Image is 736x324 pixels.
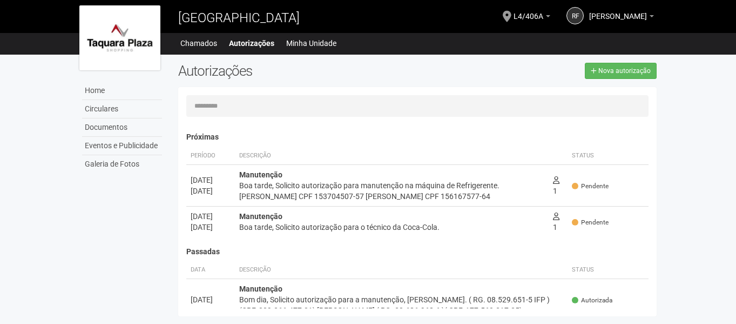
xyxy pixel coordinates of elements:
[186,261,235,279] th: Data
[286,36,336,51] a: Minha Unidade
[566,7,584,24] a: RF
[178,10,300,25] span: [GEOGRAPHIC_DATA]
[514,14,550,22] a: L4/406A
[178,63,409,79] h2: Autorizações
[186,133,649,141] h4: Próximas
[553,212,559,232] span: 1
[568,261,649,279] th: Status
[229,36,274,51] a: Autorizações
[514,2,543,21] span: L4/406A
[568,147,649,165] th: Status
[79,5,160,70] img: logo.jpg
[191,294,231,305] div: [DATE]
[82,137,162,155] a: Eventos e Publicidade
[589,2,647,21] span: Regina Ferreira Alves da Silva
[191,211,231,222] div: [DATE]
[239,180,544,202] div: Boa tarde, Solicito autorização para manutenção na máquina de Refrigerente. [PERSON_NAME] CPF 153...
[585,63,657,79] a: Nova autorização
[553,176,559,195] span: 1
[191,175,231,186] div: [DATE]
[180,36,217,51] a: Chamados
[239,294,564,316] div: Bom dia, Solicito autorização para a manutenção, [PERSON_NAME]. ( RG. 08.529.651-5 IFP ) (CPF. 00...
[572,182,609,191] span: Pendente
[82,100,162,118] a: Circulares
[82,155,162,173] a: Galeria de Fotos
[589,14,654,22] a: [PERSON_NAME]
[82,82,162,100] a: Home
[191,222,231,233] div: [DATE]
[598,67,651,75] span: Nova autorização
[239,170,282,179] strong: Manutenção
[235,261,568,279] th: Descrição
[239,222,544,233] div: Boa tarde, Solicito autorização para o técnico da Coca-Cola.
[235,147,549,165] th: Descrição
[82,118,162,137] a: Documentos
[186,248,649,256] h4: Passadas
[191,186,231,196] div: [DATE]
[572,218,609,227] span: Pendente
[239,285,282,293] strong: Manutenção
[572,296,612,305] span: Autorizada
[186,147,235,165] th: Período
[239,212,282,221] strong: Manutenção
